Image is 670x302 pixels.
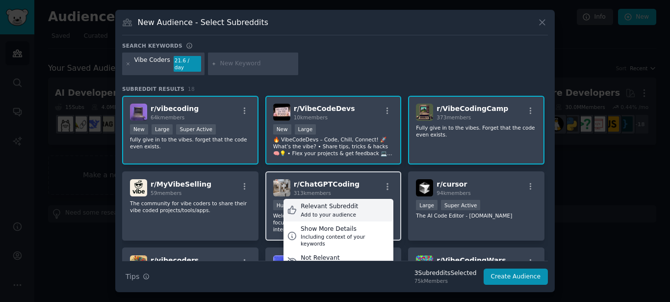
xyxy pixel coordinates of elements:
div: Huge [273,200,294,210]
button: Tips [122,268,153,285]
div: 21.6 / day [174,56,201,72]
span: 18 [188,86,195,92]
span: 10k members [294,114,328,120]
img: VibeCodingCamp [416,104,433,121]
img: cursor [416,179,433,196]
button: Create Audience [484,269,548,285]
div: Large [152,124,173,135]
span: Subreddit Results [122,85,184,92]
div: 75k Members [414,277,477,284]
div: Large [416,200,438,210]
div: Add to your audience [301,211,358,218]
img: ChatGPTCoding [273,179,290,196]
span: r/ VibeCodingCamp [437,105,508,112]
div: Show More Details [301,225,390,234]
p: The AI Code Editor - [DOMAIN_NAME] [416,212,537,219]
span: 64k members [151,114,184,120]
span: r/ cursor [437,180,467,188]
div: New [273,124,291,135]
span: r/ vibecoding [151,105,199,112]
span: 313k members [294,190,331,196]
span: r/ ChatGPTCoding [294,180,360,188]
div: Not Relevant [301,254,366,263]
p: fully give in to the vibes. forget that the code even exists. [130,136,251,150]
h3: New Audience - Select Subreddits [138,17,268,27]
span: 94k members [437,190,470,196]
img: VibeCodeDevs [273,104,290,121]
p: The community for vibe coders to share their vibe coded projects/tools/apps. [130,200,251,214]
span: r/ VibeCodeDevs [294,105,355,112]
div: 3 Subreddit s Selected [414,269,477,278]
h3: Search keywords [122,42,182,49]
img: vibecoders [130,255,147,273]
div: New [130,124,148,135]
span: 59 members [151,190,181,196]
div: Including context of your keywords [301,233,390,247]
span: 373 members [437,114,471,120]
p: 🔥 VibeCodeDevs – Code, Chill, Connect! 🚀 What’s the vibe? • Share tips, tricks & hacks 🧠💡 • Flex ... [273,136,394,157]
div: Vibe Coders [134,56,171,72]
img: VibeCodingWars [416,255,433,273]
div: Large [295,124,316,135]
input: New Keyword [220,59,295,68]
span: Tips [126,272,139,282]
span: r/ MyVibeSelling [151,180,211,188]
p: Welcome to our community! This subreddit focuses on the coding side of ChatGPT - from interaction... [273,212,394,233]
span: r/ VibeCodingWars [437,256,506,264]
div: Super Active [441,200,481,210]
span: r/ vibecoders [151,256,199,264]
img: MyVibeSelling [130,179,147,196]
img: VibeCodeCamp [273,255,290,273]
div: Relevant Subreddit [301,202,358,211]
div: Super Active [176,124,216,135]
img: vibecoding [130,104,147,121]
p: Fully give in to the vibes. Forget that the code even exists. [416,124,537,138]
